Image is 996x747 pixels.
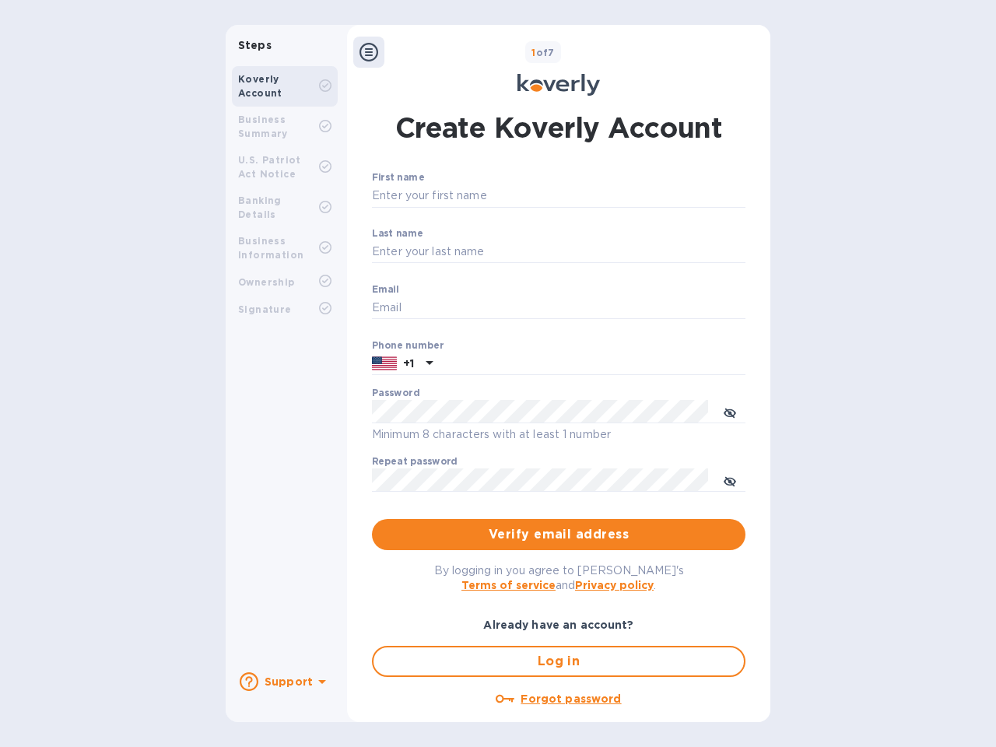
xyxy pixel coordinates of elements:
[238,235,303,261] b: Business Information
[531,47,555,58] b: of 7
[238,73,282,99] b: Koverly Account
[372,646,745,677] button: Log in
[372,296,745,320] input: Email
[372,174,424,183] label: First name
[238,276,295,288] b: Ownership
[434,564,684,591] span: By logging in you agree to [PERSON_NAME]'s and .
[521,693,621,705] u: Forgot password
[372,240,745,264] input: Enter your last name
[461,579,556,591] a: Terms of service
[395,108,723,147] h1: Create Koverly Account
[265,675,313,688] b: Support
[372,184,745,208] input: Enter your first name
[372,519,745,550] button: Verify email address
[714,396,745,427] button: toggle password visibility
[531,47,535,58] span: 1
[386,652,731,671] span: Log in
[372,341,444,350] label: Phone number
[714,465,745,496] button: toggle password visibility
[372,458,458,467] label: Repeat password
[372,229,423,238] label: Last name
[403,356,414,371] p: +1
[483,619,633,631] b: Already have an account?
[238,195,282,220] b: Banking Details
[372,389,419,398] label: Password
[238,114,288,139] b: Business Summary
[372,355,397,372] img: US
[372,285,399,294] label: Email
[384,525,733,544] span: Verify email address
[238,39,272,51] b: Steps
[372,426,745,444] p: Minimum 8 characters with at least 1 number
[238,154,301,180] b: U.S. Patriot Act Notice
[238,303,292,315] b: Signature
[575,579,654,591] a: Privacy policy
